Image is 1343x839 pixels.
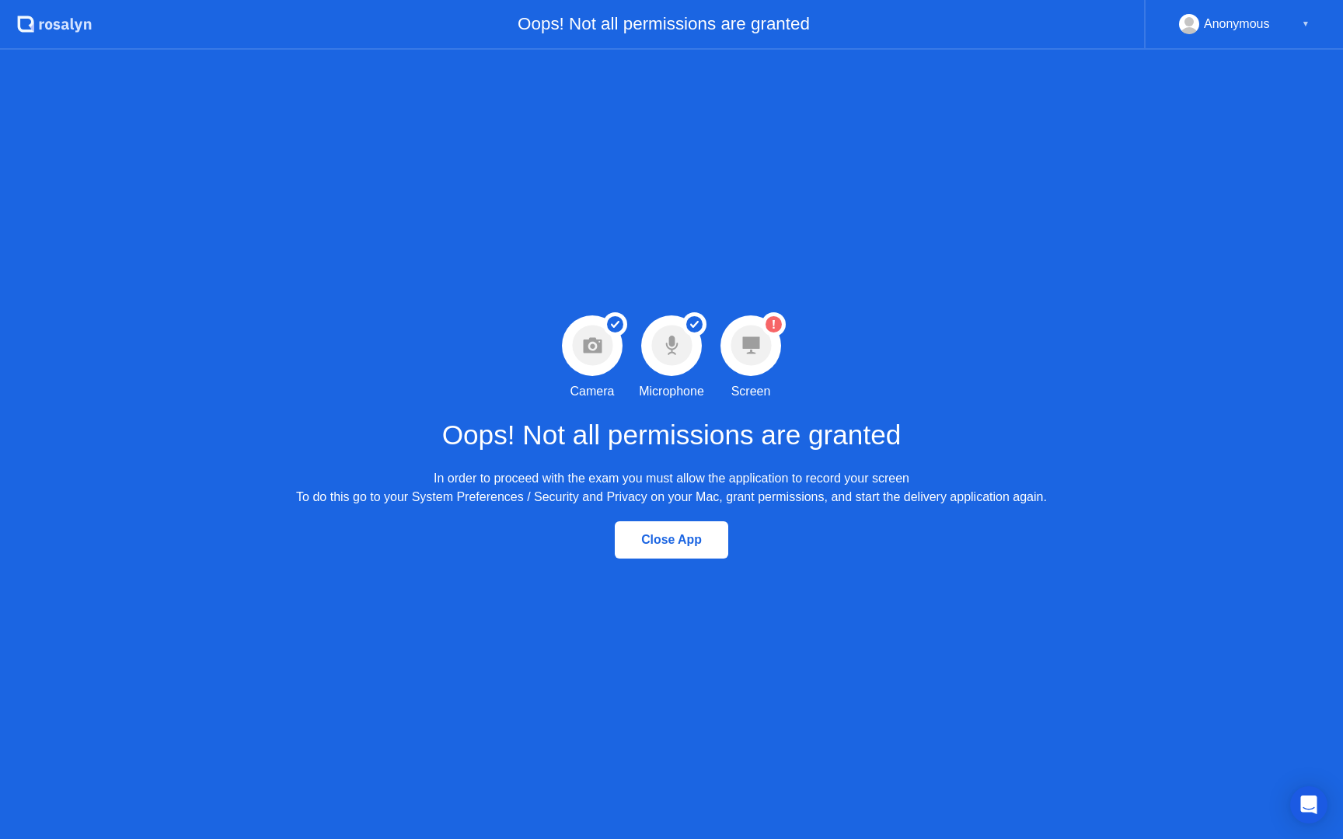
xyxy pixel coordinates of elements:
[615,521,728,559] button: Close App
[1204,14,1270,34] div: Anonymous
[1302,14,1310,34] div: ▼
[1290,786,1327,823] div: Open Intercom Messenger
[639,382,704,401] div: Microphone
[731,382,771,401] div: Screen
[619,533,724,547] div: Close App
[570,382,615,401] div: Camera
[442,415,902,456] h1: Oops! Not all permissions are granted
[296,469,1047,507] div: In order to proceed with the exam you must allow the application to record your screen To do this...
